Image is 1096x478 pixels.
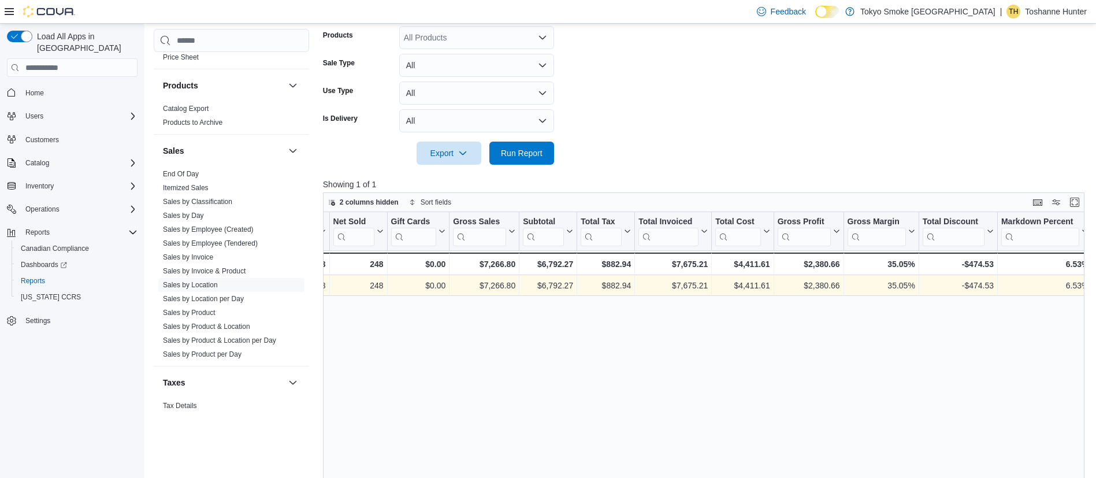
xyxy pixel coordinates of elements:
[21,260,67,269] span: Dashboards
[163,104,209,113] span: Catalog Export
[163,253,213,262] span: Sales by Invoice
[154,167,309,366] div: Sales
[12,240,142,257] button: Canadian Compliance
[163,350,242,359] span: Sales by Product per Day
[777,217,830,228] div: Gross Profit
[25,135,59,144] span: Customers
[2,84,142,101] button: Home
[163,80,284,91] button: Products
[501,147,543,159] span: Run Report
[163,118,222,127] a: Products to Archive
[23,6,75,17] img: Cova
[581,217,622,246] div: Total Tax
[2,201,142,217] button: Operations
[715,217,770,246] button: Total Cost
[847,257,915,271] div: 35.05%
[21,202,64,216] button: Operations
[21,314,55,328] a: Settings
[333,279,383,293] div: 248
[391,257,445,271] div: $0.00
[847,217,905,228] div: Gross Margin
[638,257,708,271] div: $7,675.21
[163,295,244,303] a: Sales by Location per Day
[16,274,138,288] span: Reports
[163,377,284,388] button: Taxes
[163,53,199,62] span: Price Sheet
[21,225,138,239] span: Reports
[163,197,232,206] span: Sales by Classification
[847,217,915,246] button: Gross Margin
[860,5,995,18] p: Tokyo Smoke [GEOGRAPHIC_DATA]
[1001,217,1079,246] div: Markdown Percent
[21,133,64,147] a: Customers
[163,294,244,303] span: Sales by Location per Day
[163,281,218,289] a: Sales by Location
[163,239,258,247] a: Sales by Employee (Tendered)
[1031,195,1045,209] button: Keyboard shortcuts
[391,279,445,293] div: $0.00
[12,257,142,273] a: Dashboards
[25,205,60,214] span: Operations
[1025,5,1087,18] p: Toshanne Hunter
[1000,5,1002,18] p: |
[163,377,185,388] h3: Taxes
[21,156,54,170] button: Catalog
[771,6,806,17] span: Feedback
[154,50,309,69] div: Pricing
[21,179,138,193] span: Inventory
[163,336,276,344] a: Sales by Product & Location per Day
[16,290,138,304] span: Washington CCRS
[21,179,58,193] button: Inventory
[538,33,547,42] button: Open list of options
[21,109,138,123] span: Users
[2,155,142,171] button: Catalog
[2,108,142,124] button: Users
[923,217,984,228] div: Total Discount
[2,131,142,148] button: Customers
[638,217,708,246] button: Total Invoiced
[163,322,250,331] span: Sales by Product & Location
[1006,5,1020,18] div: Toshanne Hunter
[1001,279,1088,293] div: 6.53%
[21,156,138,170] span: Catalog
[391,217,445,246] button: Gift Cards
[417,142,481,165] button: Export
[7,79,138,359] nav: Complex example
[163,145,184,157] h3: Sales
[21,313,138,328] span: Settings
[923,279,994,293] div: -$474.53
[25,316,50,325] span: Settings
[16,258,72,272] a: Dashboards
[1001,257,1088,271] div: 6.53%
[163,239,258,248] span: Sales by Employee (Tendered)
[1068,195,1082,209] button: Enter fullscreen
[21,276,45,286] span: Reports
[923,217,984,246] div: Total Discount
[324,195,403,209] button: 2 columns hidden
[154,399,309,431] div: Taxes
[1049,195,1063,209] button: Display options
[453,217,506,246] div: Gross Sales
[399,54,554,77] button: All
[163,145,284,157] button: Sales
[32,31,138,54] span: Load All Apps in [GEOGRAPHIC_DATA]
[715,257,770,271] div: $4,411.61
[163,225,254,234] a: Sales by Employee (Created)
[523,217,564,246] div: Subtotal
[333,217,383,246] button: Net Sold
[16,242,94,255] a: Canadian Compliance
[163,350,242,358] a: Sales by Product per Day
[453,279,515,293] div: $7,266.80
[163,53,199,61] a: Price Sheet
[16,290,86,304] a: [US_STATE] CCRS
[163,118,222,127] span: Products to Archive
[25,158,49,168] span: Catalog
[323,31,353,40] label: Products
[777,217,830,246] div: Gross Profit
[523,279,573,293] div: $6,792.27
[399,109,554,132] button: All
[262,257,325,271] div: 3
[1009,5,1018,18] span: TH
[847,217,905,246] div: Gross Margin
[286,376,300,390] button: Taxes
